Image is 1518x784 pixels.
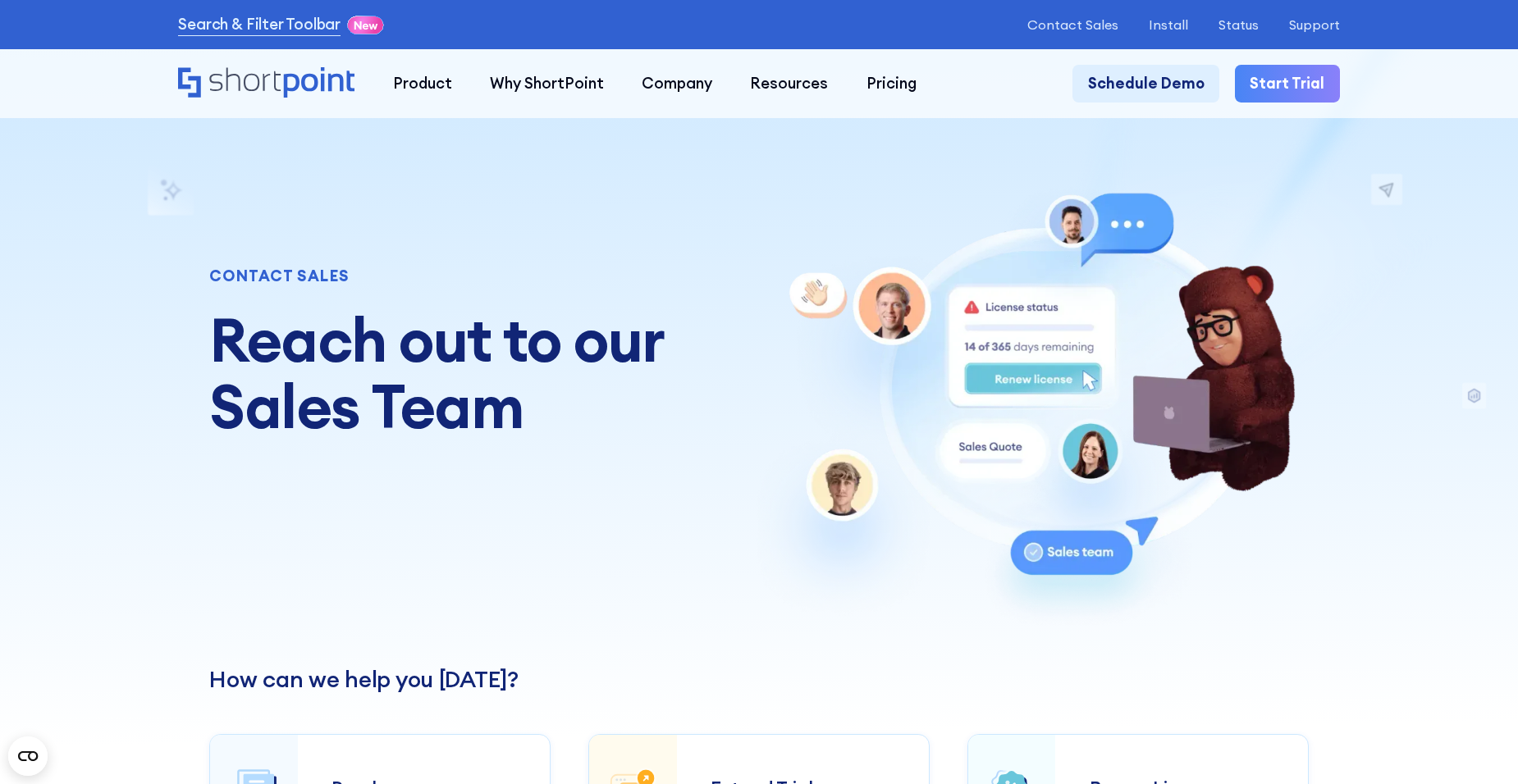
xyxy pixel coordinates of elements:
[1027,17,1118,33] a: Contact Sales
[209,268,716,284] div: CONTACT SALES
[209,666,1308,692] h2: How can we help you [DATE]?
[1223,594,1518,784] iframe: Chat Widget
[178,13,341,36] a: Search & Filter Toolbar
[1235,65,1340,103] a: Start Trial
[490,72,604,95] div: Why ShortPoint
[393,72,452,95] div: Product
[731,65,847,103] a: Resources
[8,736,48,776] button: Open CMP widget
[374,65,471,103] a: Product
[1149,17,1188,33] a: Install
[1072,65,1219,103] a: Schedule Demo
[178,67,354,100] a: Home
[848,65,935,103] a: Pricing
[1289,17,1340,33] a: Support
[866,72,917,95] div: Pricing
[642,72,712,95] div: Company
[1219,17,1259,33] a: Status
[209,307,716,440] h1: Reach out to our Sales Team
[623,65,731,103] a: Company
[750,72,828,95] div: Resources
[471,65,623,103] a: Why ShortPoint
